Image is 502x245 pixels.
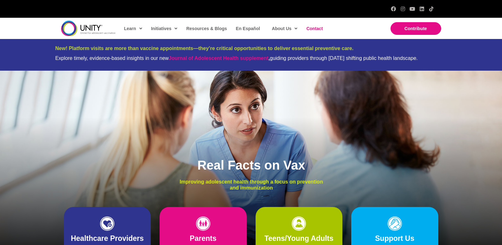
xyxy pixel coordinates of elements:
[100,216,114,231] img: icon-HCP-1
[124,24,142,33] span: Learn
[55,46,354,51] span: New! Platform visits are more than vaccine appointments—they’re critical opportunities to deliver...
[410,6,415,11] a: YouTube
[236,26,260,31] span: En Español
[55,55,447,61] div: Explore timely, evidence-based insights in our new guiding providers through [DATE] shifting publ...
[186,26,227,31] span: Resources & Blogs
[175,179,328,191] p: Improving adolescent health through a focus on prevention and immunization
[169,55,269,61] a: Journal of Adolescent Health supplement
[272,24,297,33] span: About Us
[166,234,240,243] h2: Parents
[400,6,405,11] a: Instagram
[391,22,441,35] a: Contribute
[197,158,305,172] span: Real Facts on Vax
[358,234,432,243] h2: Support Us
[391,6,396,11] a: Facebook
[429,6,434,11] a: TikTok
[388,216,402,231] img: icon-support-1
[303,21,325,36] a: Contact
[306,26,323,31] span: Contact
[262,234,336,243] h2: Teens/Young Adults
[233,21,263,36] a: En Español
[269,21,300,36] a: About Us
[292,216,306,231] img: icon-teens-1
[151,24,178,33] span: Initiatives
[61,21,116,36] img: unity-logo-dark
[196,216,210,231] img: icon-parents-1
[404,26,427,31] span: Contribute
[70,234,145,243] h2: Healthcare Providers
[183,21,229,36] a: Resources & Blogs
[169,55,270,61] strong: ,
[419,6,424,11] a: LinkedIn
